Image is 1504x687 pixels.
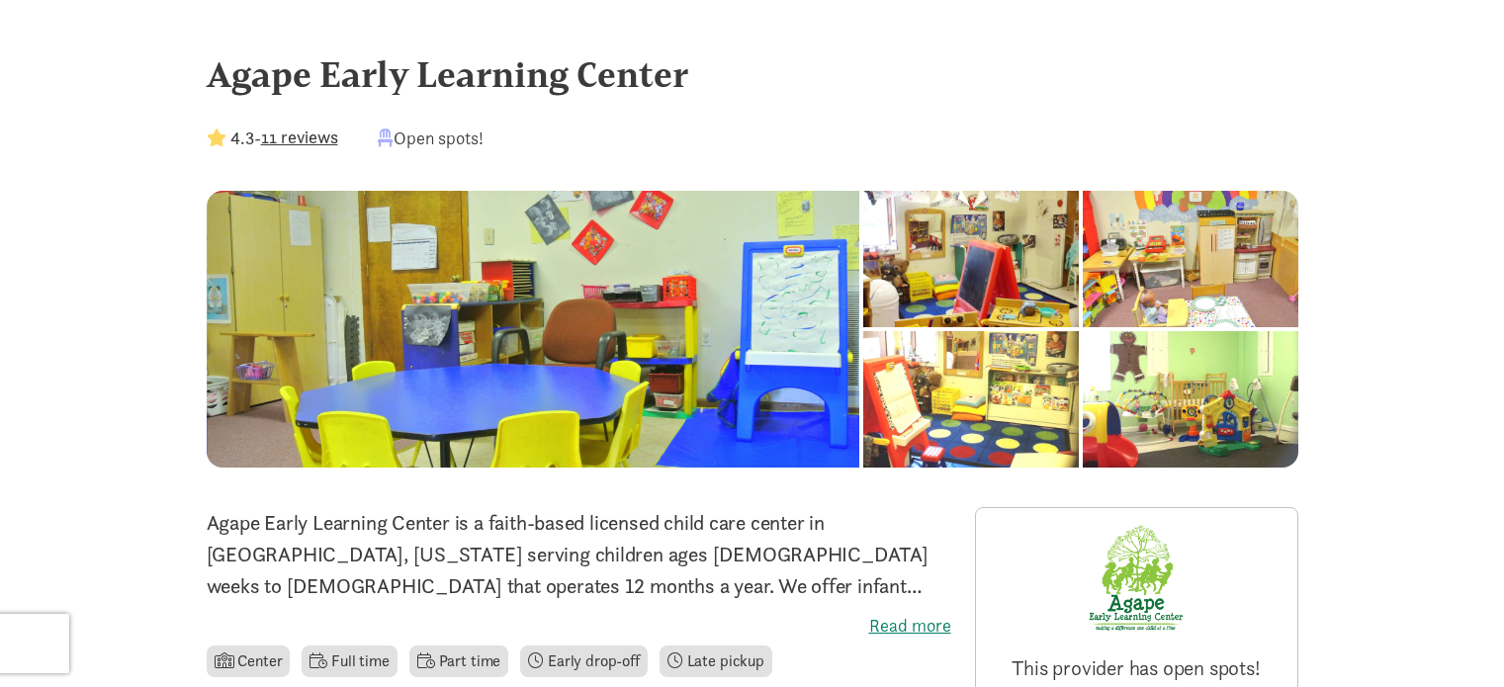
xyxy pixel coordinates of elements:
[207,614,951,638] label: Read more
[207,645,291,677] li: Center
[660,645,772,677] li: Late pickup
[207,47,1298,101] div: Agape Early Learning Center
[207,125,338,151] div: -
[520,645,648,677] li: Early drop-off
[230,127,254,149] strong: 4.3
[302,645,397,677] li: Full time
[261,124,338,150] button: 11 reviews
[207,507,951,602] p: Agape Early Learning Center is a faith-based licensed child care center in [GEOGRAPHIC_DATA], [US...
[409,645,508,677] li: Part time
[1089,524,1185,631] img: Provider logo
[378,125,484,151] div: Open spots!
[992,654,1282,682] p: This provider has open spots!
